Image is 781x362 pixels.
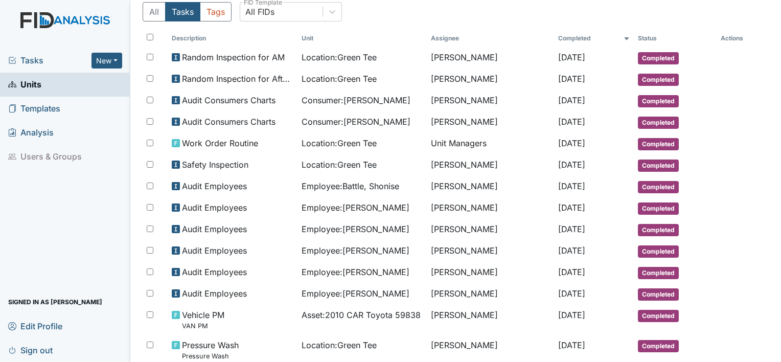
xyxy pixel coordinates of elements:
[302,51,377,63] span: Location : Green Tee
[427,111,554,133] td: [PERSON_NAME]
[302,116,410,128] span: Consumer : [PERSON_NAME]
[143,2,232,21] div: Type filter
[554,30,634,47] th: Toggle SortBy
[638,267,679,279] span: Completed
[558,74,585,84] span: [DATE]
[427,197,554,219] td: [PERSON_NAME]
[8,77,41,93] span: Units
[638,160,679,172] span: Completed
[638,181,679,193] span: Completed
[245,6,274,18] div: All FIDs
[182,351,239,361] small: Pressure Wash
[427,30,554,47] th: Assignee
[182,180,247,192] span: Audit Employees
[558,52,585,62] span: [DATE]
[302,244,409,257] span: Employee : [PERSON_NAME]
[165,2,200,21] button: Tasks
[558,340,585,350] span: [DATE]
[427,219,554,240] td: [PERSON_NAME]
[302,201,409,214] span: Employee : [PERSON_NAME]
[638,245,679,258] span: Completed
[427,262,554,283] td: [PERSON_NAME]
[302,180,399,192] span: Employee : Battle, Shonise
[182,339,239,361] span: Pressure Wash Pressure Wash
[717,30,768,47] th: Actions
[638,117,679,129] span: Completed
[558,95,585,105] span: [DATE]
[638,340,679,352] span: Completed
[558,267,585,277] span: [DATE]
[558,288,585,299] span: [DATE]
[638,52,679,64] span: Completed
[558,181,585,191] span: [DATE]
[182,266,247,278] span: Audit Employees
[8,125,54,141] span: Analysis
[182,287,247,300] span: Audit Employees
[302,137,377,149] span: Location : Green Tee
[638,224,679,236] span: Completed
[427,283,554,305] td: [PERSON_NAME]
[8,318,62,334] span: Edit Profile
[91,53,122,69] button: New
[302,223,409,235] span: Employee : [PERSON_NAME]
[8,101,60,117] span: Templates
[8,54,91,66] a: Tasks
[427,69,554,90] td: [PERSON_NAME]
[638,288,679,301] span: Completed
[638,74,679,86] span: Completed
[182,51,285,63] span: Random Inspection for AM
[297,30,427,47] th: Toggle SortBy
[427,176,554,197] td: [PERSON_NAME]
[302,309,421,321] span: Asset : 2010 CAR Toyota 59838
[143,2,166,21] button: All
[182,159,248,171] span: Safety Inspection
[182,137,258,149] span: Work Order Routine
[302,339,377,351] span: Location : Green Tee
[182,201,247,214] span: Audit Employees
[638,310,679,322] span: Completed
[302,94,410,106] span: Consumer : [PERSON_NAME]
[558,202,585,213] span: [DATE]
[147,34,153,40] input: Toggle All Rows Selected
[8,294,102,310] span: Signed in as [PERSON_NAME]
[638,138,679,150] span: Completed
[182,94,275,106] span: Audit Consumers Charts
[302,73,377,85] span: Location : Green Tee
[558,138,585,148] span: [DATE]
[182,223,247,235] span: Audit Employees
[638,95,679,107] span: Completed
[558,310,585,320] span: [DATE]
[302,287,409,300] span: Employee : [PERSON_NAME]
[427,90,554,111] td: [PERSON_NAME]
[8,342,53,358] span: Sign out
[182,73,293,85] span: Random Inspection for Afternoon
[302,266,409,278] span: Employee : [PERSON_NAME]
[200,2,232,21] button: Tags
[558,117,585,127] span: [DATE]
[182,309,224,331] span: Vehicle PM VAN PM
[182,244,247,257] span: Audit Employees
[427,133,554,154] td: Unit Managers
[638,202,679,215] span: Completed
[427,240,554,262] td: [PERSON_NAME]
[182,116,275,128] span: Audit Consumers Charts
[427,47,554,69] td: [PERSON_NAME]
[558,245,585,256] span: [DATE]
[634,30,717,47] th: Toggle SortBy
[427,305,554,335] td: [PERSON_NAME]
[427,154,554,176] td: [PERSON_NAME]
[182,321,224,331] small: VAN PM
[168,30,297,47] th: Toggle SortBy
[302,159,377,171] span: Location : Green Tee
[558,224,585,234] span: [DATE]
[558,160,585,170] span: [DATE]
